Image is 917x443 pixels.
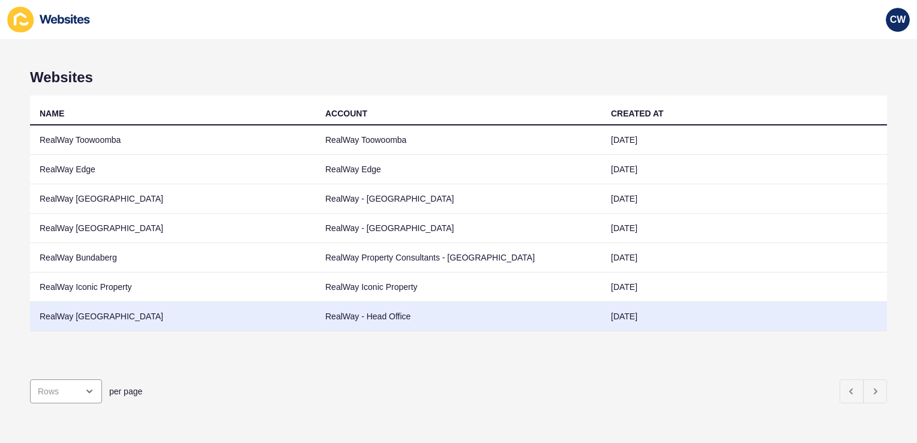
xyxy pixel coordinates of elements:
span: CW [890,14,906,26]
td: [DATE] [601,302,887,331]
div: NAME [40,107,64,119]
td: [DATE] [601,214,887,243]
td: RealWay - Head Office [316,302,601,331]
td: [DATE] [601,184,887,214]
span: per page [109,385,142,397]
td: RealWay - [GEOGRAPHIC_DATA] [316,214,601,243]
td: RealWay Iconic Property [316,273,601,302]
td: RealWay Iconic Property [30,273,316,302]
div: open menu [30,379,102,403]
td: RealWay Toowoomba [30,125,316,155]
td: RealWay Toowoomba [316,125,601,155]
div: ACCOUNT [325,107,367,119]
td: [DATE] [601,273,887,302]
td: RealWay [GEOGRAPHIC_DATA] [30,214,316,243]
td: [DATE] [601,155,887,184]
td: RealWay [GEOGRAPHIC_DATA] [30,302,316,331]
td: RealWay - [GEOGRAPHIC_DATA] [316,184,601,214]
h1: Websites [30,69,887,86]
td: RealWay Edge [316,155,601,184]
td: RealWay Edge [30,155,316,184]
td: RealWay Property Consultants - [GEOGRAPHIC_DATA] [316,243,601,273]
td: RealWay Bundaberg [30,243,316,273]
td: [DATE] [601,243,887,273]
td: [DATE] [601,125,887,155]
div: CREATED AT [611,107,664,119]
td: RealWay [GEOGRAPHIC_DATA] [30,184,316,214]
